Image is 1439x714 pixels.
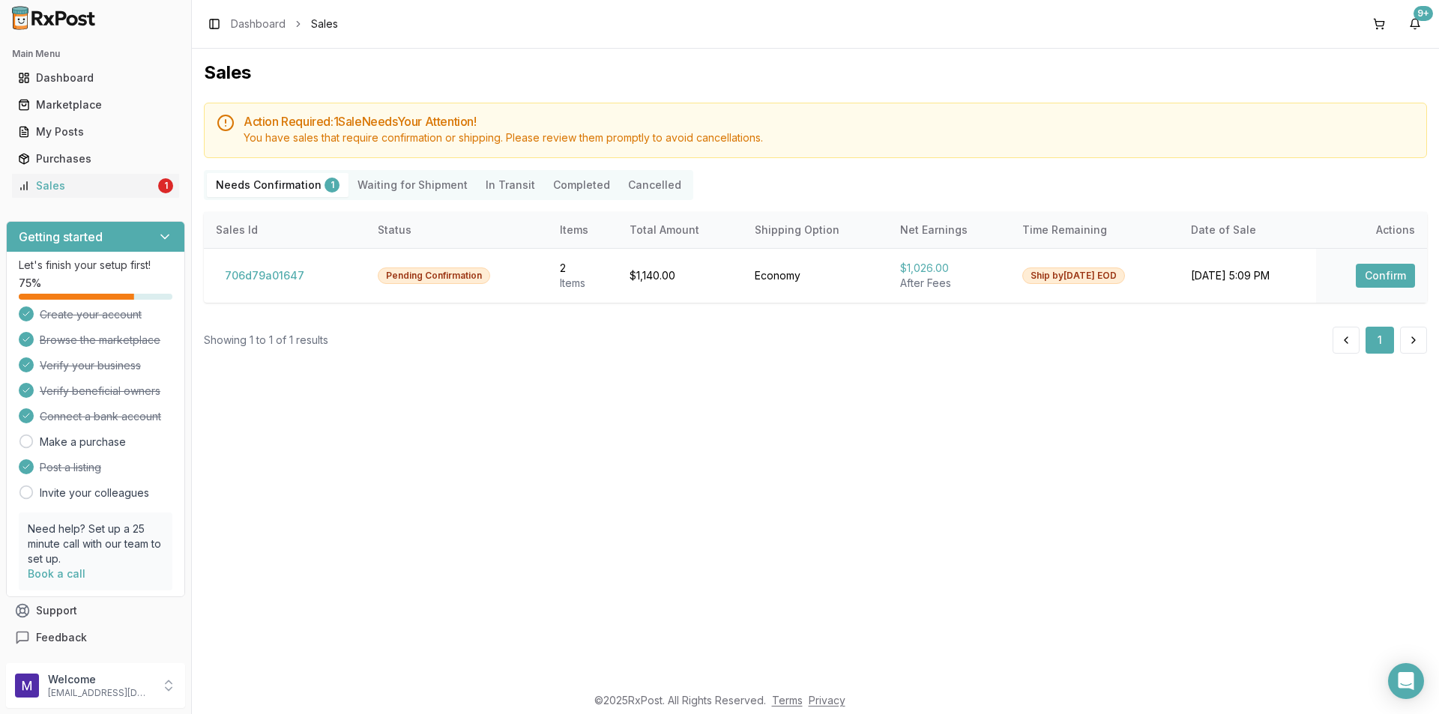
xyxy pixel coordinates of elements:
[544,173,619,197] button: Completed
[1356,264,1415,288] button: Confirm
[1010,212,1180,248] th: Time Remaining
[40,409,161,424] span: Connect a bank account
[18,178,155,193] div: Sales
[15,674,39,698] img: User avatar
[12,145,179,172] a: Purchases
[6,624,185,651] button: Feedback
[6,120,185,144] button: My Posts
[28,521,163,566] p: Need help? Set up a 25 minute call with our team to set up.
[6,66,185,90] button: Dashboard
[900,261,998,276] div: $1,026.00
[888,212,1010,248] th: Net Earnings
[1179,212,1316,248] th: Date of Sale
[755,268,875,283] div: Economy
[19,276,41,291] span: 75 %
[19,228,103,246] h3: Getting started
[6,597,185,624] button: Support
[12,91,179,118] a: Marketplace
[18,97,173,112] div: Marketplace
[40,485,149,500] a: Invite your colleagues
[560,261,606,276] div: 2
[40,358,141,373] span: Verify your business
[204,212,366,248] th: Sales Id
[1316,212,1427,248] th: Actions
[548,212,618,248] th: Items
[158,178,173,193] div: 1
[204,333,328,348] div: Showing 1 to 1 of 1 results
[1191,268,1304,283] div: [DATE] 5:09 PM
[6,93,185,117] button: Marketplace
[40,307,142,322] span: Create your account
[231,16,338,31] nav: breadcrumb
[244,115,1414,127] h5: Action Required: 1 Sale Need s Your Attention!
[809,694,845,707] a: Privacy
[12,64,179,91] a: Dashboard
[204,61,1427,85] h1: Sales
[1366,327,1394,354] button: 1
[6,6,102,30] img: RxPost Logo
[560,276,606,291] div: Item s
[311,16,338,31] span: Sales
[900,276,998,291] div: After Fees
[36,630,87,645] span: Feedback
[1022,267,1125,284] div: Ship by [DATE] EOD
[231,16,286,31] a: Dashboard
[18,70,173,85] div: Dashboard
[772,694,803,707] a: Terms
[18,151,173,166] div: Purchases
[6,174,185,198] button: Sales1
[216,264,313,288] button: 706d79a01647
[743,212,887,248] th: Shipping Option
[48,672,152,687] p: Welcome
[1414,6,1433,21] div: 9+
[207,173,349,197] button: Needs Confirmation
[12,118,179,145] a: My Posts
[619,173,690,197] button: Cancelled
[40,460,101,475] span: Post a listing
[378,267,490,284] div: Pending Confirmation
[349,173,477,197] button: Waiting for Shipment
[618,212,743,248] th: Total Amount
[40,333,160,348] span: Browse the marketplace
[40,384,160,399] span: Verify beneficial owners
[48,687,152,699] p: [EMAIL_ADDRESS][DOMAIN_NAME]
[366,212,548,248] th: Status
[325,178,340,193] div: 1
[244,130,1414,145] div: You have sales that require confirmation or shipping. Please review them promptly to avoid cancel...
[477,173,544,197] button: In Transit
[1403,12,1427,36] button: 9+
[6,147,185,171] button: Purchases
[1388,663,1424,699] div: Open Intercom Messenger
[12,48,179,60] h2: Main Menu
[40,435,126,450] a: Make a purchase
[28,567,85,580] a: Book a call
[630,268,731,283] div: $1,140.00
[12,172,179,199] a: Sales1
[18,124,173,139] div: My Posts
[19,258,172,273] p: Let's finish your setup first!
